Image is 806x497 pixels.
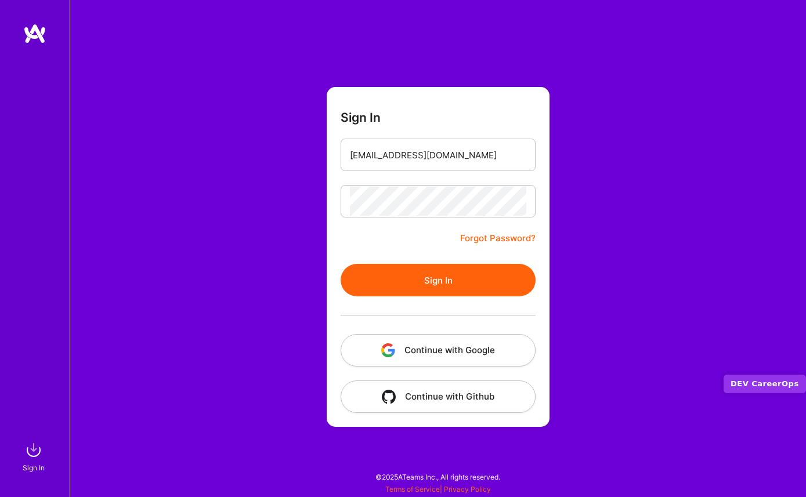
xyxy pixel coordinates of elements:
[23,23,46,44] img: logo
[382,390,396,404] img: icon
[23,462,45,474] div: Sign In
[24,438,45,474] a: sign inSign In
[350,140,526,170] input: Email...
[381,343,395,357] img: icon
[385,485,491,494] span: |
[22,438,45,462] img: sign in
[341,110,381,125] h3: Sign In
[385,485,440,494] a: Terms of Service
[444,485,491,494] a: Privacy Policy
[70,462,806,491] div: © 2025 ATeams Inc., All rights reserved.
[341,380,536,413] button: Continue with Github
[341,264,536,296] button: Sign In
[460,231,536,245] a: Forgot Password?
[341,334,536,367] button: Continue with Google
